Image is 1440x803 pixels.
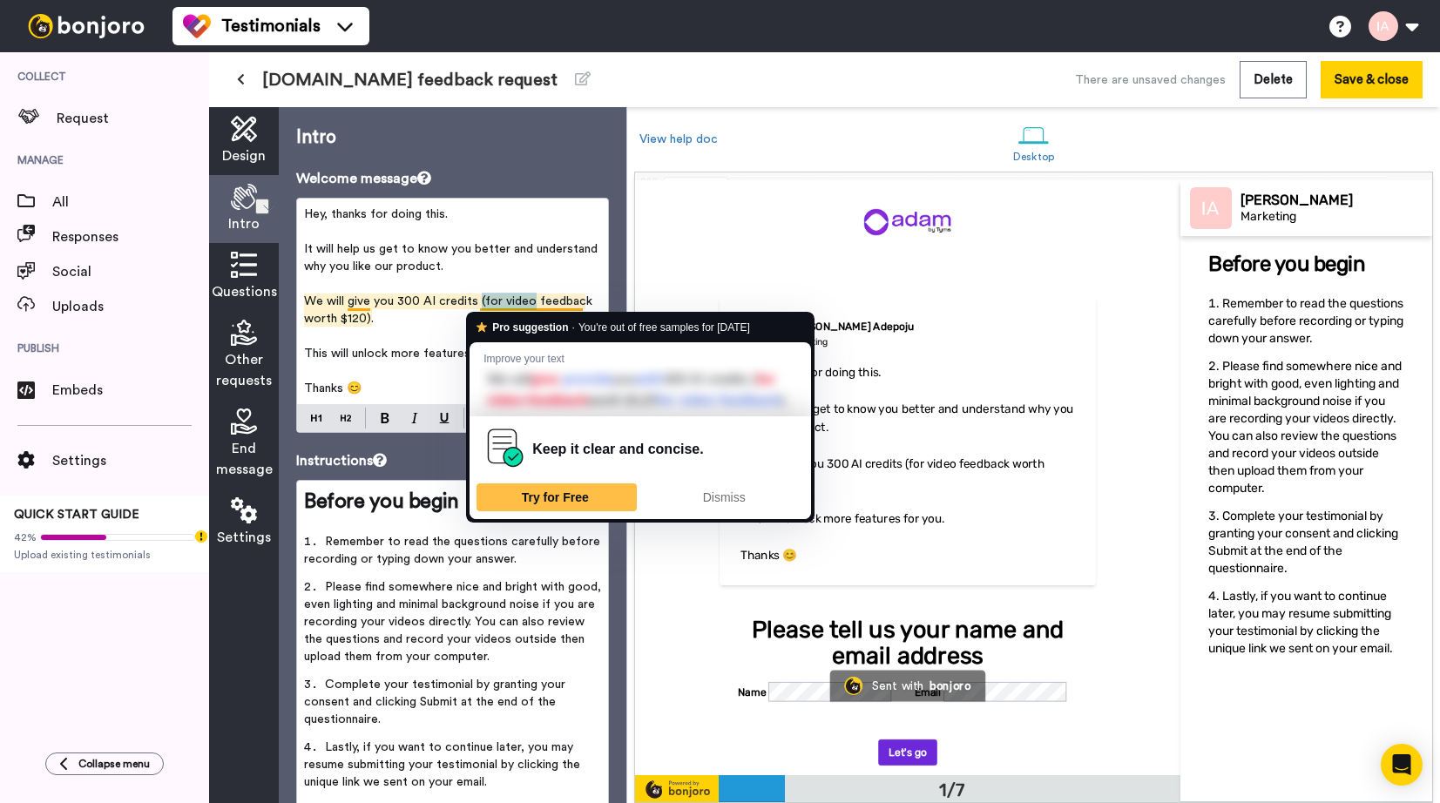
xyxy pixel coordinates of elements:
div: Tooltip anchor [193,529,209,544]
img: italic-mark.svg [411,413,418,423]
span: Intro [228,213,260,234]
a: View help doc [639,133,718,145]
span: Lastly, if you want to continue later, you may resume submitting your testimonial by clicking the... [1208,589,1394,656]
img: heading-two-block.svg [341,411,351,425]
span: Hey, thanks for doing this. [740,365,882,380]
span: 42% [14,530,37,544]
span: Settings [217,527,271,548]
span: Other requests [216,349,272,391]
p: Intro [296,125,609,151]
span: Lastly, if you want to continue later, you may resume submitting your testimonial by clicking the... [304,741,584,788]
img: bj-logo-header-white.svg [21,14,152,38]
a: Bonjoro LogoSent withbonjoro [830,670,986,701]
div: bonjoro [930,679,971,692]
span: Collapse menu [78,757,150,771]
span: Request [57,108,209,129]
span: We will give you 300 AI credits (for video feedback worth $120). [304,295,596,325]
img: heading-one-block.svg [311,411,321,425]
span: Responses [52,226,209,247]
span: All [52,192,209,213]
a: Desktop [1004,111,1063,172]
span: Please find somewhere nice and bright with good, even lighting and minimal background noise if yo... [1208,359,1404,496]
span: [DOMAIN_NAME] feedback request [262,68,558,92]
span: Questions [212,281,277,302]
img: tm-color.svg [183,12,211,40]
img: powered-by-bj.svg [635,779,719,800]
span: Remember to read the questions carefully before recording or typing down your answer. [304,536,604,565]
label: Name [738,684,766,699]
span: Thanks 😊 [304,382,362,395]
div: Marketing [787,335,915,348]
span: This will unlock more features for you. [740,511,945,526]
span: Complete your testimonial by granting your consent and clicking Submit at the end of the question... [304,678,569,725]
img: Profile Image [1190,187,1232,229]
div: There are unsaved changes [1075,71,1226,89]
span: Uploads [52,296,209,317]
span: Settings [52,450,209,471]
span: Hey, thanks for doing this. [304,208,448,220]
img: bold-mark.svg [381,413,389,423]
span: Social [52,261,209,282]
span: We will give you 300 AI credits (for video feedback worth $120). [740,456,1047,489]
span: Before you begin [1208,252,1365,276]
div: Desktop [1013,151,1054,163]
button: Let's go [878,739,937,765]
div: Marketing [1241,210,1431,225]
div: [PERSON_NAME] [1241,192,1431,208]
span: It will help us get to know you better and understand why you like our product. [740,401,1077,435]
img: Bonjoro Logo [844,676,862,694]
span: QUICK START GUIDE [14,509,139,521]
span: This will unlock more features for you. [304,348,517,360]
span: Please find somewhere nice and bright with good, even lighting and minimal background noise if yo... [304,581,605,663]
span: Embeds [52,380,209,401]
div: 1/7 [909,778,993,802]
span: Upload existing testimonials [14,548,195,562]
div: [PERSON_NAME] Adepoju [787,319,915,334]
span: End message [216,438,273,480]
span: Before you begin [304,491,458,512]
div: Open Intercom Messenger [1381,744,1423,786]
span: Complete your testimonial by granting your consent and clicking Submit at the end of the question... [1208,509,1401,576]
span: Thanks 😊 [740,548,797,563]
p: Instructions [296,450,609,471]
div: To enrich screen reader interactions, please activate Accessibility in Grammarly extension settings [297,199,608,404]
button: Save & close [1321,61,1423,98]
div: Please tell us your name and email address [738,617,1078,669]
span: Design [222,145,266,166]
span: Remember to read the questions carefully before recording or typing down your answer. [1208,296,1406,346]
button: Delete [1240,61,1307,98]
img: 21b63063-143f-4c6d-8cc4-56492f900303 [863,208,952,236]
span: It will help us get to know you better and understand why you like our product. [304,243,601,273]
p: Welcome message [296,168,609,189]
span: Testimonials [221,14,321,38]
button: Collapse menu [45,752,164,775]
div: Sent with [872,679,924,692]
img: underline-mark.svg [439,413,450,423]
